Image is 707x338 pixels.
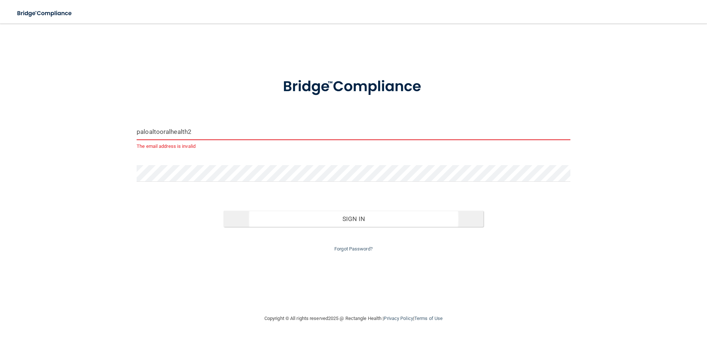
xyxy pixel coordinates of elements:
p: The email address is invalid [137,142,570,151]
img: bridge_compliance_login_screen.278c3ca4.svg [11,6,79,21]
a: Terms of Use [414,316,443,321]
iframe: Drift Widget Chat Controller [580,286,698,315]
input: Email [137,124,570,140]
img: bridge_compliance_login_screen.278c3ca4.svg [268,68,439,106]
div: Copyright © All rights reserved 2025 @ Rectangle Health | | [219,307,488,330]
button: Sign In [224,211,484,227]
a: Privacy Policy [384,316,413,321]
a: Forgot Password? [334,246,373,252]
